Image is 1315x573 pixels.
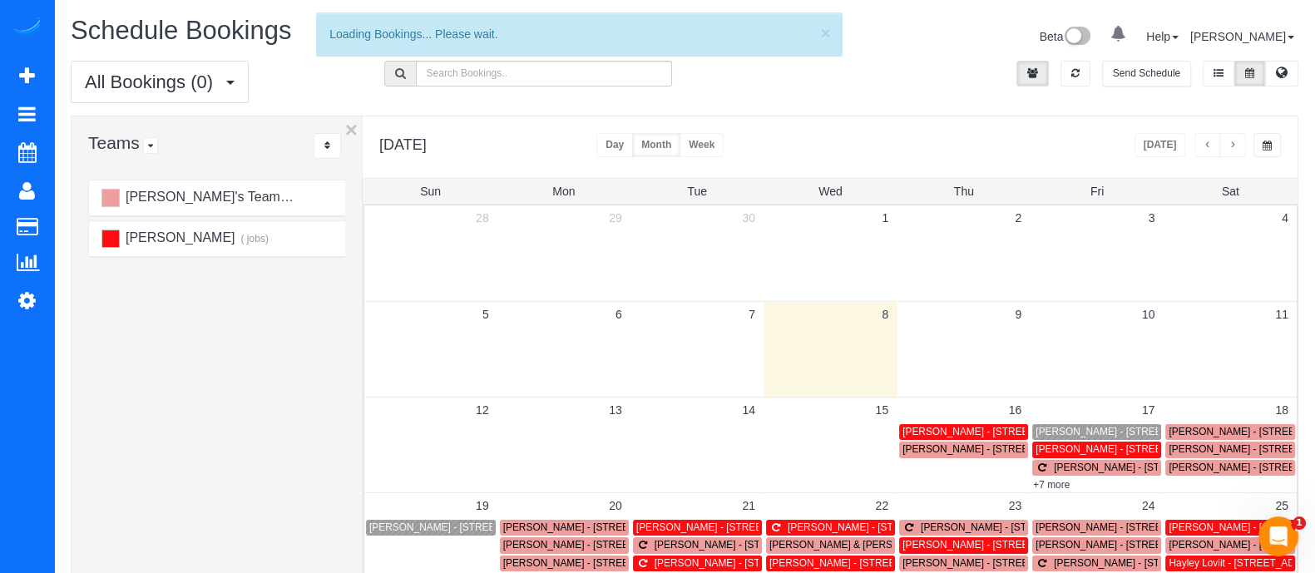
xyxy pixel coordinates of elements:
input: Search Bookings.. [416,61,673,86]
button: Send Schedule [1102,61,1191,86]
span: [PERSON_NAME] - [STREET_ADDRESS] [788,521,976,533]
small: ( jobs) [284,192,314,204]
span: [PERSON_NAME] - [STREET_ADDRESS][PERSON_NAME] [503,521,773,533]
span: [PERSON_NAME] - [STREET_ADDRESS][PERSON_NAME][PERSON_NAME] [902,443,1253,455]
span: [PERSON_NAME]'s Team [123,190,279,204]
span: [PERSON_NAME] [123,230,235,245]
a: +7 more [1033,479,1070,491]
a: 17 [1134,398,1164,422]
a: 30 [734,205,764,230]
button: Month [632,133,680,157]
a: 14 [734,398,764,422]
span: Fri [1090,185,1104,198]
span: Mon [552,185,575,198]
a: 24 [1134,493,1164,518]
a: 19 [467,493,497,518]
small: ( jobs) [239,233,269,245]
span: [PERSON_NAME] - [STREET_ADDRESS] [369,521,557,533]
span: Schedule Bookings [71,16,291,45]
a: 23 [1001,493,1031,518]
i: Sort Teams [324,141,330,151]
span: [PERSON_NAME] - [STREET_ADDRESS] [655,557,843,569]
span: Tue [687,185,707,198]
a: 16 [1001,398,1031,422]
a: 18 [1267,398,1297,422]
span: Thu [954,185,974,198]
a: 20 [601,493,630,518]
span: [PERSON_NAME] - [STREET_ADDRESS] [902,426,1090,437]
span: [PERSON_NAME] - [STREET_ADDRESS][PERSON_NAME] [655,539,924,551]
a: 28 [467,205,497,230]
img: Automaid Logo [10,17,43,40]
iframe: Intercom live chat [1258,516,1298,556]
a: 25 [1267,493,1297,518]
a: 11 [1267,302,1297,327]
span: [PERSON_NAME] - [STREET_ADDRESS] [1054,557,1242,569]
h2: [DATE] [379,133,427,154]
a: 21 [734,493,764,518]
button: × [820,24,830,42]
a: 5 [474,302,497,327]
button: Day [596,133,633,157]
span: [PERSON_NAME] - [STREET_ADDRESS] [769,557,957,569]
span: [PERSON_NAME] - [STREET_ADDRESS] [503,557,691,569]
span: [PERSON_NAME] - [STREET_ADDRESS] [1036,521,1224,533]
span: 1 [1293,516,1306,530]
button: [DATE] [1135,133,1186,157]
span: [PERSON_NAME] - [STREET_ADDRESS][PERSON_NAME] [902,557,1172,569]
span: Teams [88,133,140,152]
span: [PERSON_NAME] - [STREET_ADDRESS] [1036,426,1224,437]
span: [PERSON_NAME] - [STREET_ADDRESS][PERSON_NAME] [902,539,1172,551]
span: [PERSON_NAME] & [PERSON_NAME] - [STREET_ADDRESS] [769,539,1051,551]
a: [PERSON_NAME] [1190,30,1294,43]
a: 15 [867,398,897,422]
span: Sun [420,185,441,198]
span: [PERSON_NAME] - [STREET_ADDRESS] [921,521,1109,533]
img: New interface [1063,27,1090,48]
a: 12 [467,398,497,422]
span: [PERSON_NAME] - [STREET_ADDRESS] [1036,539,1224,551]
a: 2 [1006,205,1030,230]
button: × [345,119,358,141]
a: Help [1146,30,1179,43]
span: [PERSON_NAME] - [STREET_ADDRESS] [1054,462,1242,473]
button: Week [680,133,724,157]
div: Loading Bookings... Please wait. [329,26,828,42]
a: 22 [867,493,897,518]
a: 13 [601,398,630,422]
button: All Bookings (0) [71,61,249,103]
a: 4 [1273,205,1297,230]
span: [PERSON_NAME] - [STREET_ADDRESS][PERSON_NAME] [503,539,773,551]
a: 9 [1006,302,1030,327]
span: [PERSON_NAME] - [STREET_ADDRESS] [1036,443,1224,455]
span: Sat [1222,185,1239,198]
a: 7 [740,302,764,327]
a: 3 [1140,205,1164,230]
span: [PERSON_NAME] - [STREET_ADDRESS][PERSON_NAME] [636,521,906,533]
a: Beta [1040,30,1091,43]
a: 1 [873,205,897,230]
span: All Bookings (0) [85,72,221,92]
span: Wed [818,185,843,198]
a: 6 [607,302,630,327]
a: 29 [601,205,630,230]
div: ... [314,133,341,159]
a: 8 [873,302,897,327]
a: 10 [1134,302,1164,327]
